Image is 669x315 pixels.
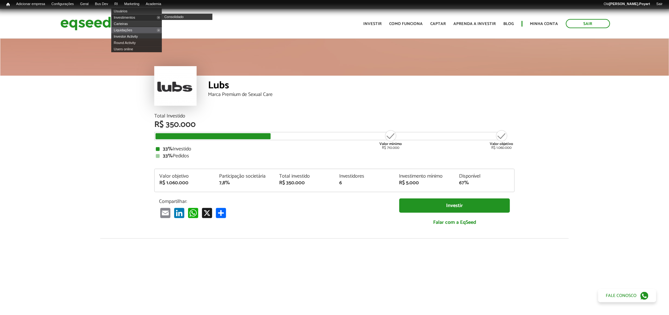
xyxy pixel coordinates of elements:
[566,19,610,28] a: Sair
[399,198,510,213] a: Investir
[601,2,654,7] a: Olá[PERSON_NAME].Poyart
[77,2,92,7] a: Geral
[154,114,515,119] div: Total Investido
[609,2,650,6] strong: [PERSON_NAME].Poyart
[121,2,143,7] a: Marketing
[48,2,77,7] a: Configurações
[187,208,199,218] a: WhatsApp
[459,180,510,186] div: 67%
[159,208,172,218] a: Email
[598,289,656,302] a: Fale conosco
[159,174,210,179] div: Valor objetivo
[339,174,390,179] div: Investidores
[364,22,382,26] a: Investir
[156,154,513,159] div: Pedidos
[379,129,402,150] div: R$ 710.000
[159,198,390,205] p: Compartilhar:
[399,216,510,229] a: Falar com a EqSeed
[111,8,162,14] a: Usuários
[60,15,111,32] img: EqSeed
[154,121,515,129] div: R$ 350.000
[156,147,513,152] div: Investido
[159,180,210,186] div: R$ 1.060.000
[3,2,13,8] a: Início
[490,129,513,150] div: R$ 1.060.000
[390,22,423,26] a: Como funciona
[399,174,450,179] div: Investimento mínimo
[208,80,515,92] div: Lubs
[201,208,213,218] a: X
[379,141,402,147] strong: Valor mínimo
[208,92,515,97] div: Marca Premium de Sexual Care
[111,2,121,7] a: RI
[92,2,111,7] a: Bus Dev
[454,22,496,26] a: Aprenda a investir
[219,180,270,186] div: 7,8%
[504,22,514,26] a: Blog
[219,174,270,179] div: Participação societária
[6,2,10,7] span: Início
[530,22,558,26] a: Minha conta
[490,141,513,147] strong: Valor objetivo
[279,174,330,179] div: Total investido
[339,180,390,186] div: 6
[215,208,227,218] a: Compartilhar
[163,152,173,160] strong: 33%
[653,2,666,7] a: Sair
[13,2,48,7] a: Adicionar empresa
[279,180,330,186] div: R$ 350.000
[399,180,450,186] div: R$ 5.000
[163,145,173,153] strong: 33%
[173,208,186,218] a: LinkedIn
[143,2,164,7] a: Academia
[459,174,510,179] div: Disponível
[431,22,446,26] a: Captar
